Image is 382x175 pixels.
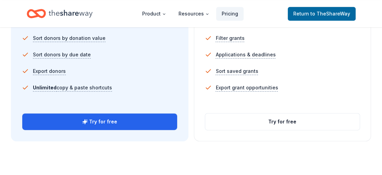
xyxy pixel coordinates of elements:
a: Home [27,6,93,22]
button: Product [137,7,172,21]
span: Sort saved grants [216,67,258,75]
button: Try for free [22,113,177,130]
a: Pricing [216,7,244,21]
span: Sort donors by due date [33,51,91,59]
span: Applications & deadlines [216,51,276,59]
span: to TheShareWay [310,11,350,17]
span: Export donors [33,67,66,75]
span: Return [293,10,350,18]
span: Sort donors by donation value [33,34,106,42]
span: copy & paste shortcuts [33,85,112,90]
button: Resources [173,7,215,21]
span: Unlimited [33,85,57,90]
nav: Main [137,6,244,22]
span: Filter grants [216,34,245,42]
span: Export grant opportunities [216,84,278,92]
button: Try for free [205,113,360,130]
a: Returnto TheShareWay [288,7,356,21]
